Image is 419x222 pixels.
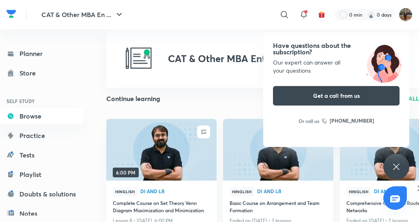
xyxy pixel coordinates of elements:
h4: Have questions about the subscription? [273,42,400,55]
a: Basic Course on Arrangement and Team Formation [230,199,327,216]
p: Or call us [299,117,319,125]
div: Store [19,68,41,78]
a: Company Logo [6,8,16,22]
a: [PHONE_NUMBER] [322,117,374,125]
span: Hinglish [230,187,254,196]
a: new-thumbnail6:00 PM [106,119,217,181]
span: Hinglish [346,187,371,196]
img: CAT & Other MBA Entrance Tests [126,45,152,71]
img: Harshit Verma [399,8,413,22]
span: Hinglish [113,187,137,196]
img: avatar [318,11,325,18]
span: DI and LR [257,189,327,194]
button: CAT & Other MBA En ... [37,6,129,23]
div: Our expert can answer all your questions [273,58,400,75]
button: avatar [315,8,328,21]
a: DI and LR [257,189,327,194]
img: streak [367,11,375,19]
a: new-thumbnail [223,119,333,181]
a: Complete Course on Set Theory Venn Diagram Maximization and Minimization [113,199,210,216]
span: 6:00 PM [113,168,139,177]
button: Get a call from us [273,86,400,106]
h2: Continue learning [106,95,160,102]
h2: CAT & Other MBA Entrance Tests [168,53,316,65]
img: new-thumbnail [105,118,218,181]
img: Company Logo [6,8,16,20]
img: ttu_illustration_new.svg [358,42,409,83]
a: DI and LR [140,189,210,194]
span: DI and LR [140,189,210,194]
h6: [PHONE_NUMBER] [330,117,374,125]
img: new-thumbnail [222,118,335,181]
